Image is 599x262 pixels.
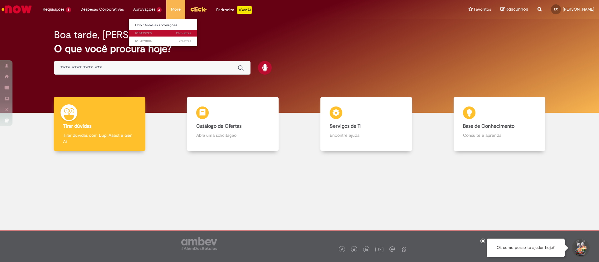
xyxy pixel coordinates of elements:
[1,3,33,16] img: ServiceNow
[129,22,197,29] a: Exibir todas as aprovações
[54,29,180,40] h2: Boa tarde, [PERSON_NAME]
[135,31,191,36] span: R13435720
[181,237,217,250] img: logo_footer_ambev_rotulo_gray.png
[554,7,558,11] span: EC
[176,31,191,36] time: 28/08/2025 14:31:01
[179,39,191,43] span: 2d atrás
[433,97,567,151] a: Base de Conhecimento Consulte e aprenda
[375,245,383,253] img: logo_footer_youtube.png
[389,246,395,252] img: logo_footer_workplace.png
[365,248,368,252] img: logo_footer_linkedin.png
[571,239,590,257] button: Iniciar Conversa de Suporte
[80,6,124,12] span: Despesas Corporativas
[196,123,241,129] b: Catálogo de Ofertas
[401,246,407,252] img: logo_footer_naosei.png
[190,4,207,14] img: click_logo_yellow_360x200.png
[179,39,191,43] time: 26/08/2025 15:53:13
[237,6,252,14] p: +GenAi
[563,7,594,12] span: [PERSON_NAME]
[500,7,528,12] a: Rascunhos
[340,248,343,251] img: logo_footer_facebook.png
[506,6,528,12] span: Rascunhos
[43,6,65,12] span: Requisições
[196,132,269,138] p: Abra uma solicitação
[135,39,191,44] span: R13429804
[129,19,198,47] ul: Aprovações
[330,132,403,138] p: Encontre ajuda
[54,43,545,54] h2: O que você procura hoje?
[63,132,136,145] p: Tirar dúvidas com Lupi Assist e Gen Ai
[171,6,181,12] span: More
[216,6,252,14] div: Padroniza
[299,97,433,151] a: Serviços de TI Encontre ajuda
[166,97,300,151] a: Catálogo de Ofertas Abra uma solicitação
[176,31,191,36] span: 26m atrás
[353,248,356,251] img: logo_footer_twitter.png
[487,239,565,257] div: Oi, como posso te ajudar hoje?
[129,30,197,37] a: Aberto R13435720 :
[133,6,155,12] span: Aprovações
[33,97,166,151] a: Tirar dúvidas Tirar dúvidas com Lupi Assist e Gen Ai
[474,6,491,12] span: Favoritos
[463,123,514,129] b: Base de Conhecimento
[63,123,91,129] b: Tirar dúvidas
[330,123,362,129] b: Serviços de TI
[129,38,197,45] a: Aberto R13429804 :
[463,132,536,138] p: Consulte e aprenda
[66,7,71,12] span: 5
[157,7,162,12] span: 2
